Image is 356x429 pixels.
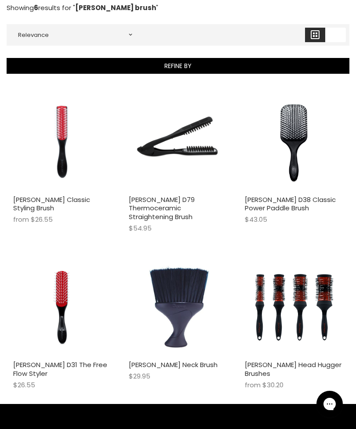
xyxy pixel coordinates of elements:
[245,360,341,378] a: [PERSON_NAME] Head Hugger Brushes
[34,3,38,12] strong: 6
[262,380,283,389] span: $30.20
[245,195,336,213] a: [PERSON_NAME] D38 Classic Power Paddle Brush
[13,258,111,356] img: Denman D31 The Free Flow Styler
[245,93,343,191] img: Denman D38 Classic Power Paddle Brush
[7,4,349,11] p: Showing results for " "
[129,224,152,233] span: $54.95
[31,215,53,224] span: $26.55
[129,93,227,191] img: Denman D79 Thermoceramic Straightening Brush
[245,380,261,389] span: from
[245,215,267,224] span: $43.05
[312,388,347,420] iframe: Gorgias live chat messenger
[129,371,150,381] span: $29.95
[129,258,227,356] a: Denman Neck Brush
[145,258,211,356] img: Denman Neck Brush
[75,3,156,12] strong: [PERSON_NAME] brush
[7,58,349,74] button: Refine By
[13,360,107,378] a: [PERSON_NAME] D31 The Free Flow Styler
[13,195,90,213] a: [PERSON_NAME] Classic Styling Brush
[13,380,35,389] span: $26.55
[129,195,195,221] a: [PERSON_NAME] D79 Thermoceramic Straightening Brush
[129,360,218,369] a: [PERSON_NAME] Neck Brush
[13,215,29,224] span: from
[13,93,111,191] img: Denman Classic Styling Brush
[245,258,343,356] img: Denman Head Hugger Brushes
